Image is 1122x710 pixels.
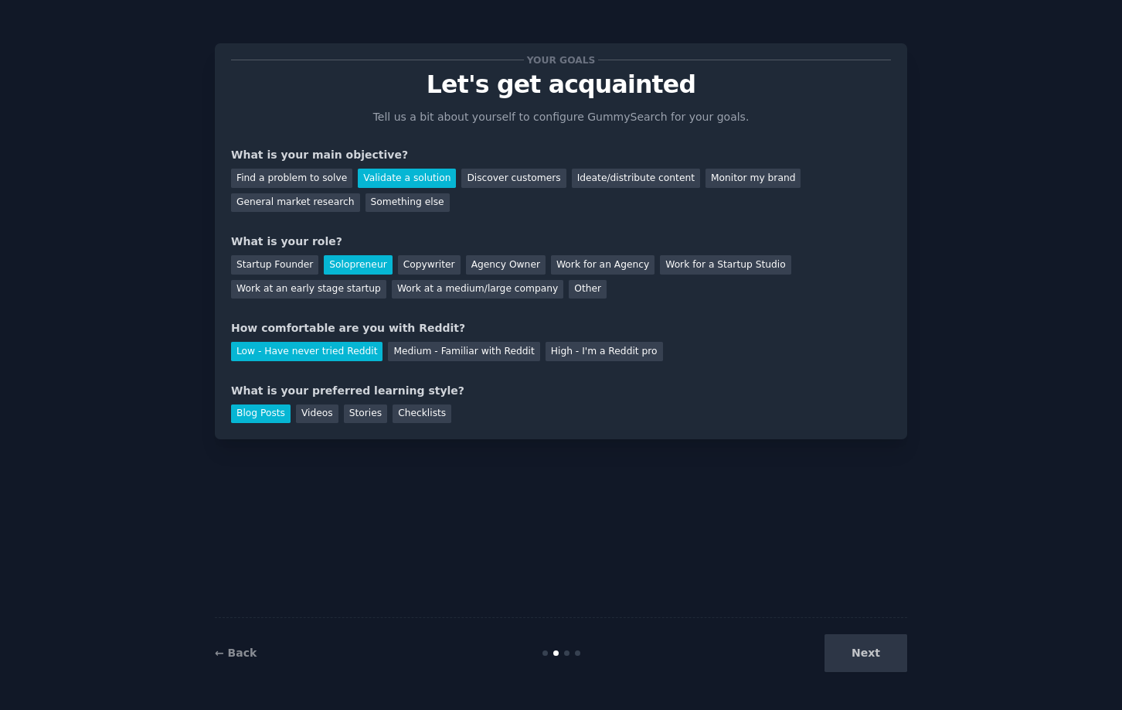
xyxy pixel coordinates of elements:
[296,404,338,424] div: Videos
[388,342,539,361] div: Medium - Familiar with Reddit
[231,193,360,213] div: General market research
[215,647,257,659] a: ← Back
[231,342,382,361] div: Low - Have never tried Reddit
[358,169,456,188] div: Validate a solution
[572,169,700,188] div: Ideate/distribute content
[231,147,891,163] div: What is your main objective?
[569,280,607,299] div: Other
[705,169,801,188] div: Monitor my brand
[231,383,891,399] div: What is your preferred learning style?
[231,280,386,299] div: Work at an early stage startup
[365,193,450,213] div: Something else
[324,255,392,275] div: Solopreneur
[231,71,891,98] p: Let's get acquainted
[231,255,318,275] div: Startup Founder
[461,169,566,188] div: Discover customers
[231,169,352,188] div: Find a problem to solve
[393,404,451,424] div: Checklists
[231,320,891,336] div: How comfortable are you with Reddit?
[392,280,563,299] div: Work at a medium/large company
[546,342,663,361] div: High - I'm a Reddit pro
[231,404,291,424] div: Blog Posts
[551,255,654,275] div: Work for an Agency
[524,52,598,68] span: Your goals
[366,109,756,125] p: Tell us a bit about yourself to configure GummySearch for your goals.
[231,234,891,250] div: What is your role?
[398,255,461,275] div: Copywriter
[466,255,546,275] div: Agency Owner
[660,255,790,275] div: Work for a Startup Studio
[344,404,387,424] div: Stories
